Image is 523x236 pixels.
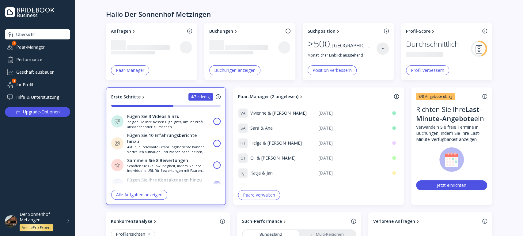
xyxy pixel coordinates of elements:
[111,65,149,75] button: Paar-Manager
[127,183,210,193] div: Halten Sie Ihre Informationen aktuell, genau und hilfreich für Paare.
[406,65,449,75] button: Profil verbessern
[191,94,211,99] div: 4/7 erledigt
[111,28,185,34] a: Anfragen
[419,94,452,99] div: 8/8 Angebote übrig
[12,41,17,46] div: 2
[5,107,70,117] button: Upgrade-Optionen
[243,193,275,197] div: Paare verwalten
[238,190,280,200] button: Paare verwalten
[308,28,335,34] div: Suchposition
[23,108,60,116] div: Upgrade-Optionen
[111,94,141,100] div: Erste Schritte
[242,218,282,224] div: Such-Performance
[5,29,70,39] a: Übersicht
[238,138,248,148] div: H T
[20,212,63,223] div: Der Sonnenhof Metzingen
[250,110,307,116] span: Vivienne & [PERSON_NAME]
[308,28,381,34] a: Suchposition
[416,105,487,124] div: Richten Sie Ihre ein
[308,53,377,58] div: Monatlicher Einblick ausstehend
[5,42,70,52] div: Paar-Manager
[318,155,384,161] div: [DATE]
[209,65,260,75] button: Buchungen anzeigen
[5,215,17,227] img: dpr=2,fit=cover,g=face,w=48,h=48
[318,140,384,146] div: [DATE]
[238,153,248,163] div: O T
[238,123,248,133] div: S A
[5,42,70,52] a: Paar-Manager2
[318,170,384,176] div: [DATE]
[416,180,487,190] button: Jetzt einrichten
[5,54,70,65] a: Performance
[111,28,131,34] div: Anfragen
[127,132,206,145] div: Fügen Sie 10 Erfahrungsberichte hinzu
[250,155,296,161] span: Oli & [PERSON_NAME]
[406,28,430,34] div: Profil-Score
[238,94,392,100] a: Paar-Manager (2 ungelesen)
[5,67,70,77] a: Geschäft ausbauen
[127,177,202,183] div: Fügen Sie Ihre Kontaktdaten hinzu
[238,168,248,178] div: K J
[406,38,459,50] div: Durchschnittlich
[250,170,273,176] span: Katja & Jan
[22,225,51,230] div: VenuePro Expert
[492,207,523,236] iframe: Chat Widget
[308,65,357,75] button: Position verbessern
[209,28,233,34] div: Buchungen
[332,42,377,49] div: [GEOGRAPHIC_DATA]
[5,92,70,102] a: Hilfe & Unterstützung
[127,113,180,120] div: Fügen Sie 3 Videos hinzu
[238,108,248,118] div: V A
[318,185,384,191] div: [DATE]
[238,94,298,100] div: Paar-Manager (2 ungelesen)
[127,157,188,164] div: Sammeln Sie 8 Bewertungen
[242,218,349,224] a: Such-Performance
[250,140,302,146] span: Helga & [PERSON_NAME]
[127,145,210,154] div: Aktuelle, relevante Erfahrungsberichte können Vertrauen aufbauen und Paaren dabei helfen, fundier...
[437,182,466,188] div: Jetzt einrichten
[111,190,167,200] button: Alle Aufgaben anzeigen
[116,192,162,197] div: Alle Aufgaben anzeigen
[111,218,152,224] div: Konkurrenzanalyse
[127,120,210,129] div: Zeigen Sie Ihre besten Highlights, um Ihr Profil ansprechender zu machen.
[12,79,17,83] div: 1
[127,164,210,173] div: Schaffen Sie Glaubwürdigkeit, indem Sie Ihre individuelle URL für Bewertungen mit Paaren teilen.
[318,125,384,131] div: [DATE]
[330,40,331,51] span: .
[5,79,70,90] div: Ihr Profil
[373,218,480,224] a: Verlorene Anfragen
[250,125,273,131] span: Sara & Ana
[318,110,384,116] div: [DATE]
[111,218,218,224] a: Konkurrenzanalyse
[416,124,487,142] div: Verwandeln Sie freie Termine in Buchungen, indem Sie Ihre Last-Minute-Verfügbarkeit anzeigen.
[308,38,331,51] div: > 500
[214,68,256,73] div: Buchungen anzeigen
[373,218,415,224] div: Verlorene Anfragen
[416,105,482,123] div: Last-Minute-Angebote
[111,94,146,100] a: Erste Schritte
[5,79,70,90] a: Ihr Profil1
[209,28,283,34] a: Buchungen
[406,28,480,34] a: Profil-Score
[106,10,211,18] div: Hallo Der Sonnenhof Metzingen
[313,68,352,73] div: Position verbessern
[411,68,444,73] div: Profil verbessern
[238,183,248,193] div: K A
[250,185,290,191] span: Kerstin & Alexander
[116,68,144,73] div: Paar-Manager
